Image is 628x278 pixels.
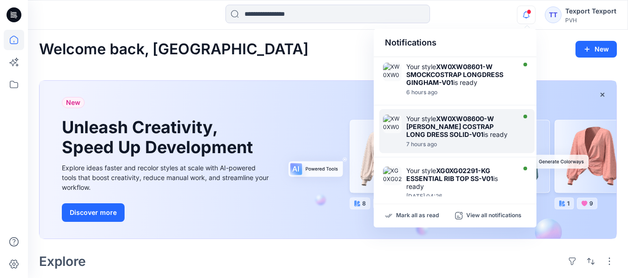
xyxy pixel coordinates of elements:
span: New [66,97,80,108]
strong: XW0XW08600-W [PERSON_NAME] COSTRAP LONG DRESS SOLID-V01 [406,115,494,138]
div: Monday, September 08, 2025 05:46 [406,141,513,148]
div: Texport Texport [565,6,616,17]
div: Your style is ready [406,115,513,138]
a: Discover more [62,203,271,222]
div: PVH [565,17,616,24]
img: XG0XG02291-KG ESSENTIAL RIB TOP SS-V01 [383,167,402,185]
div: Your style is ready [406,63,513,86]
strong: XW0XW08601-W SMOCKCOSTRAP LONGDRESS GINGHAM-V01 [406,63,503,86]
p: View all notifications [466,212,522,220]
h1: Unleash Creativity, Speed Up Development [62,117,257,157]
img: XW0XW08600-W SMOCK COSTRAP LONG DRESS SOLID-V01 [383,115,402,133]
h2: Explore [39,254,86,269]
div: TT [545,6,562,23]
div: Notifications [374,29,536,57]
div: Saturday, September 06, 2025 04:26 [406,193,513,200]
h2: Welcome back, [GEOGRAPHIC_DATA] [39,41,309,58]
button: Discover more [62,203,125,222]
div: Explore ideas faster and recolor styles at scale with AI-powered tools that boost creativity, red... [62,163,271,192]
img: XW0XW08601-W SMOCKCOSTRAP LONGDRESS GINGHAM-V01 [383,63,402,81]
div: Monday, September 08, 2025 07:03 [406,89,513,96]
strong: XG0XG02291-KG ESSENTIAL RIB TOP SS-V01 [406,167,493,182]
p: Mark all as read [396,212,439,220]
button: New [575,41,617,58]
div: Your style is ready [406,167,513,190]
